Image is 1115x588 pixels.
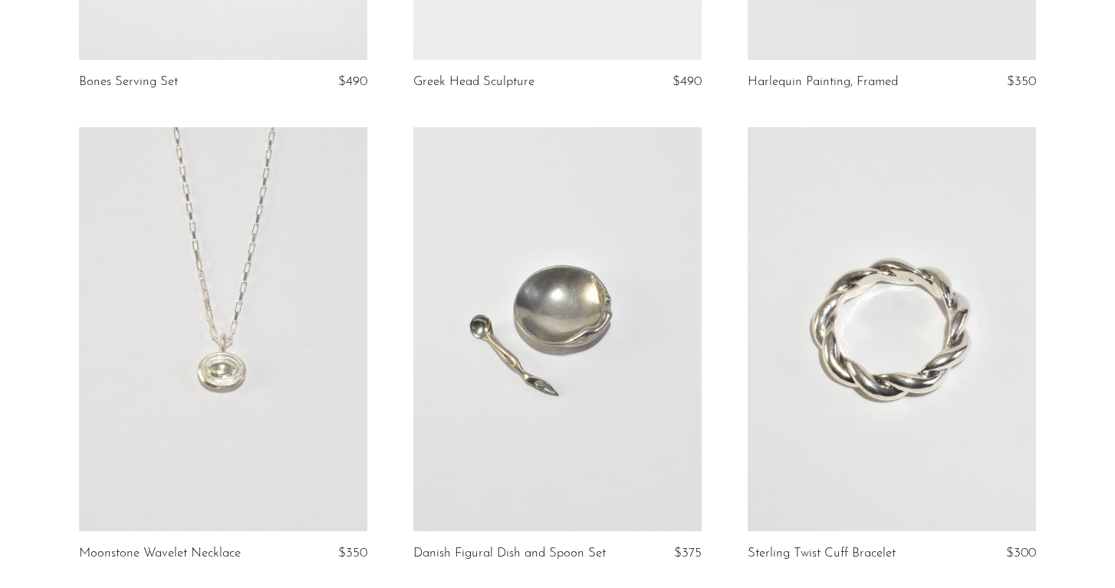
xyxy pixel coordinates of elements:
[413,547,606,560] a: Danish Figural Dish and Spoon Set
[674,547,702,560] span: $375
[413,75,534,89] a: Greek Head Sculpture
[1006,547,1036,560] span: $300
[338,547,367,560] span: $350
[1007,75,1036,88] span: $350
[748,547,896,560] a: Sterling Twist Cuff Bracelet
[673,75,702,88] span: $490
[79,75,178,89] a: Bones Serving Set
[79,547,241,560] a: Moonstone Wavelet Necklace
[748,75,898,89] a: Harlequin Painting, Framed
[338,75,367,88] span: $490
